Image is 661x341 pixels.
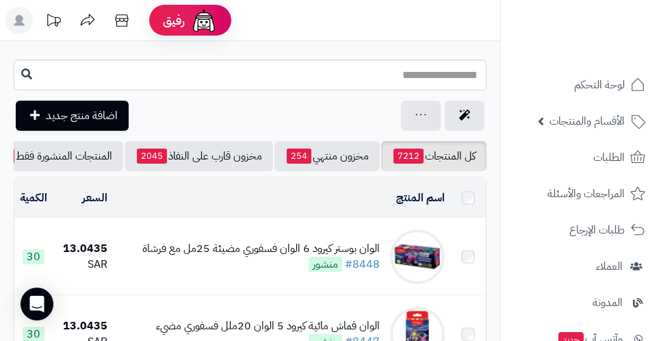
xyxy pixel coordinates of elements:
[163,12,185,29] span: رفيق
[568,24,648,53] img: logo-2.png
[509,214,653,247] a: طلبات الإرجاع
[274,141,380,171] a: مخزون منتهي254
[509,250,653,283] a: العملاء
[390,229,445,284] img: الوان بوستر كيرود 6 الوان فسفوري مضيئة 25مل مع فرشاة
[125,141,273,171] a: مخزون قارب على النفاذ2045
[593,148,625,167] span: الطلبات
[396,190,445,206] a: اسم المنتج
[549,112,625,131] span: الأقسام والمنتجات
[58,318,107,334] div: 13.0435
[58,241,107,257] div: 13.0435
[509,68,653,101] a: لوحة التحكم
[596,257,623,276] span: العملاء
[23,249,44,264] span: 30
[393,149,424,164] span: 7212
[16,101,129,131] a: اضافة منتج جديد
[21,288,53,320] div: Open Intercom Messenger
[569,220,625,240] span: طلبات الإرجاع
[20,190,47,206] a: الكمية
[156,318,380,334] div: الوان قماش مائية كيرود 5 الوان 20ملل فسفوري مضيء
[381,141,487,171] a: كل المنتجات7212
[509,286,653,319] a: المدونة
[137,149,167,164] span: 2045
[509,141,653,174] a: الطلبات
[593,293,623,312] span: المدونة
[509,177,653,210] a: المراجعات والأسئلة
[547,184,625,203] span: المراجعات والأسئلة
[36,7,70,38] a: تحديثات المنصة
[142,241,380,257] div: الوان بوستر كيرود 6 الوان فسفوري مضيئة 25مل مع فرشاة
[345,256,380,273] a: #8448
[46,108,118,124] span: اضافة منتج جديد
[287,149,311,164] span: 254
[574,75,625,94] span: لوحة التحكم
[309,257,342,272] span: منشور
[190,7,218,34] img: ai-face.png
[58,257,107,273] div: SAR
[82,190,107,206] a: السعر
